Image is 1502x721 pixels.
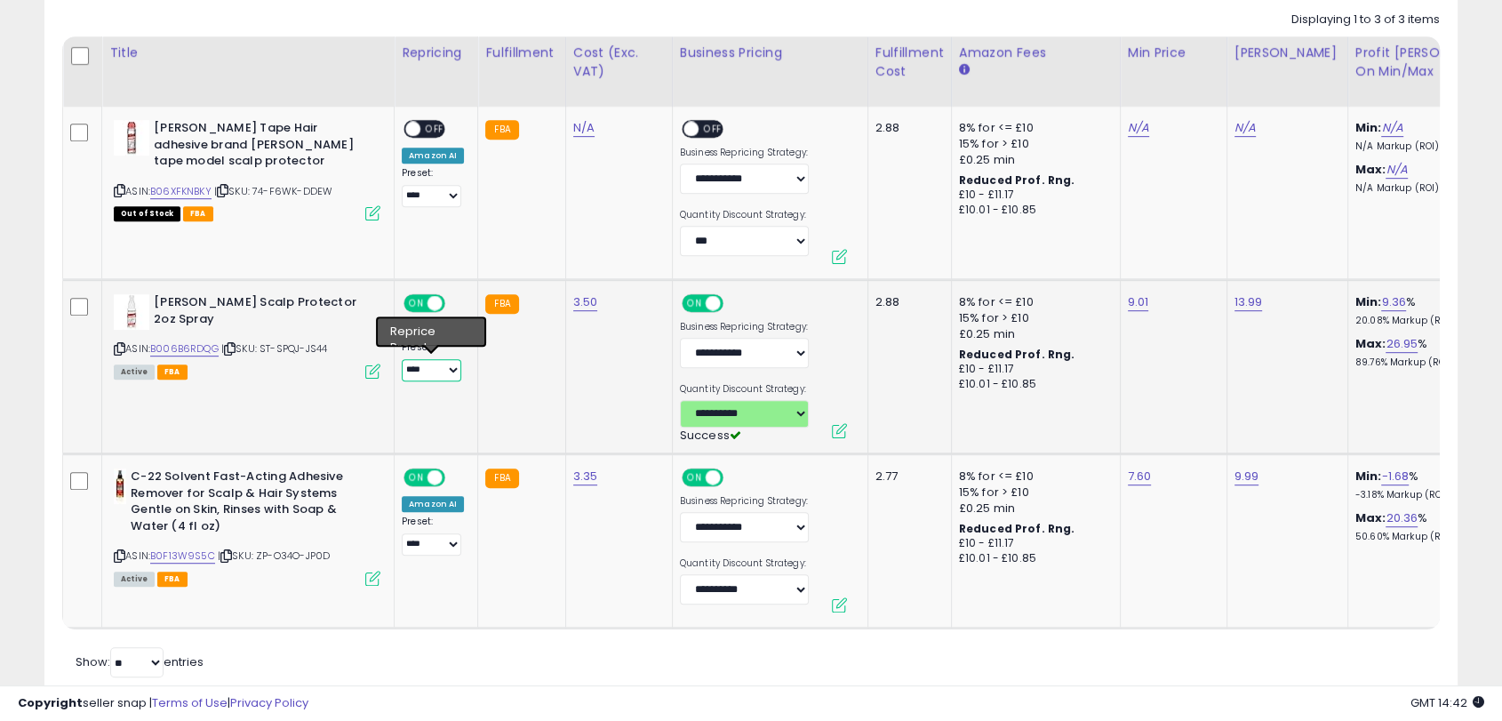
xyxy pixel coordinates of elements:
[402,322,464,338] div: Amazon AI
[680,427,741,444] span: Success
[683,470,706,485] span: ON
[405,296,427,311] span: ON
[157,365,188,380] span: FBA
[875,120,938,136] div: 2.88
[1128,44,1219,62] div: Min Price
[959,362,1107,377] div: £10 - £11.17
[680,44,860,62] div: Business Pricing
[402,496,464,512] div: Amazon AI
[875,44,944,81] div: Fulfillment Cost
[443,470,471,485] span: OFF
[114,572,155,587] span: All listings currently available for purchase on Amazon
[1386,161,1407,179] a: N/A
[214,184,332,198] span: | SKU: 74-F6WK-DDEW
[959,501,1107,517] div: £0.25 min
[402,341,464,381] div: Preset:
[154,120,370,174] b: [PERSON_NAME] Tape Hair adhesive brand [PERSON_NAME] tape model scalp protector
[720,470,748,485] span: OFF
[959,294,1107,310] div: 8% for <= £10
[680,383,809,396] label: Quantity Discount Strategy:
[109,44,387,62] div: Title
[959,521,1075,536] b: Reduced Prof. Rng.
[1381,119,1402,137] a: N/A
[573,468,598,485] a: 3.35
[402,148,464,164] div: Amazon AI
[18,695,308,712] div: seller snap | |
[1355,161,1386,178] b: Max:
[1386,509,1418,527] a: 20.36
[114,294,380,377] div: ASIN:
[1381,468,1409,485] a: -1.68
[875,294,938,310] div: 2.88
[485,294,518,314] small: FBA
[959,377,1107,392] div: £10.01 - £10.85
[959,536,1107,551] div: £10 - £11.17
[959,203,1107,218] div: £10.01 - £10.85
[573,293,598,311] a: 3.50
[875,469,938,485] div: 2.77
[114,294,149,330] img: 3138WznmF1S._SL40_.jpg
[221,341,327,356] span: | SKU: ST-SPQJ-JS44
[959,136,1107,152] div: 15% for > £10
[485,469,518,488] small: FBA
[402,44,470,62] div: Repricing
[76,653,204,670] span: Show: entries
[1291,12,1440,28] div: Displaying 1 to 3 of 3 items
[405,470,427,485] span: ON
[1234,293,1263,311] a: 13.99
[959,551,1107,566] div: £10.01 - £10.85
[183,206,213,221] span: FBA
[114,365,155,380] span: All listings currently available for purchase on Amazon
[131,469,347,539] b: C-22 Solvent Fast-Acting Adhesive Remover for Scalp & Hair Systems Gentle on Skin, Rinses with So...
[1234,44,1340,62] div: [PERSON_NAME]
[959,188,1107,203] div: £10 - £11.17
[1355,119,1382,136] b: Min:
[150,341,219,356] a: B006B6RDQG
[150,184,212,199] a: B06XFKNBKY
[680,557,809,570] label: Quantity Discount Strategy:
[680,495,809,508] label: Business Repricing Strategy:
[218,549,330,563] span: | SKU: ZP-O34O-JP0D
[420,122,449,137] span: OFF
[1234,468,1259,485] a: 9.99
[959,172,1075,188] b: Reduced Prof. Rng.
[114,469,126,504] img: 31C-aoHS-mL._SL40_.jpg
[1128,119,1149,137] a: N/A
[443,296,471,311] span: OFF
[1381,293,1406,311] a: 9.36
[1355,293,1382,310] b: Min:
[683,296,706,311] span: ON
[150,549,215,564] a: B0F13W9S5C
[680,209,809,221] label: Quantity Discount Strategy:
[152,694,228,711] a: Terms of Use
[573,44,665,81] div: Cost (Exc. VAT)
[680,147,809,159] label: Business Repricing Strategy:
[114,120,380,219] div: ASIN:
[18,694,83,711] strong: Copyright
[959,152,1107,168] div: £0.25 min
[959,347,1075,362] b: Reduced Prof. Rng.
[1234,119,1256,137] a: N/A
[1410,694,1484,711] span: 2025-08-13 14:42 GMT
[485,120,518,140] small: FBA
[402,516,464,556] div: Preset:
[959,326,1107,342] div: £0.25 min
[485,44,557,62] div: Fulfillment
[959,62,970,78] small: Amazon Fees.
[680,321,809,333] label: Business Repricing Strategy:
[573,119,595,137] a: N/A
[699,122,727,137] span: OFF
[720,296,748,311] span: OFF
[154,294,370,332] b: [PERSON_NAME] Scalp Protector 2oz Spray
[1128,293,1149,311] a: 9.01
[114,206,180,221] span: All listings that are currently out of stock and unavailable for purchase on Amazon
[959,485,1107,501] div: 15% for > £10
[1128,468,1152,485] a: 7.60
[1355,335,1386,352] b: Max:
[402,167,464,207] div: Preset:
[959,469,1107,485] div: 8% for <= £10
[114,120,149,156] img: 41HlpLsjo7S._SL40_.jpg
[114,469,380,584] div: ASIN:
[157,572,188,587] span: FBA
[959,120,1107,136] div: 8% for <= £10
